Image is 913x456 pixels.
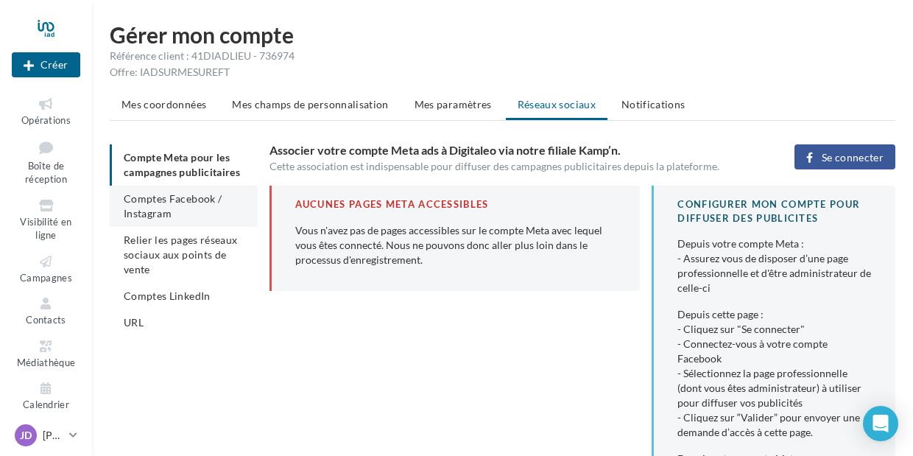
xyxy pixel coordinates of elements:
a: Visibilité en ligne [12,194,80,245]
a: Boîte de réception [12,135,80,189]
a: Campagnes [12,250,80,287]
span: URL [124,316,144,329]
a: Calendrier [12,377,80,413]
span: Relier les pages réseaux sociaux aux points de vente [124,234,237,276]
span: Mes coordonnées [121,98,206,111]
a: Contacts [12,292,80,329]
div: CONFIGURER MON COMPTE POUR DIFFUSER DES PUBLICITES [677,197,872,225]
span: Se connecter [822,152,884,164]
button: Se connecter [794,144,895,169]
div: Open Intercom Messenger [863,406,898,441]
span: Mes paramètres [415,98,492,111]
div: Cette association est indispensable pour diffuser des campagnes publicitaires depuis la plateforme. [269,159,768,174]
span: Comptes LinkedIn [124,290,211,302]
span: Calendrier [23,399,69,410]
div: Référence client : 41DIADLIEU - 736974 [110,49,895,63]
span: Comptes Facebook / Instagram [124,192,222,220]
span: Visibilité en ligne [20,216,71,242]
span: Notifications [621,98,685,111]
div: Vous n'avez pas de pages accessibles sur le compte Meta avec lequel vous êtes connecté. Nous ne p... [295,223,617,267]
span: Mes champs de personnalisation [232,98,389,111]
span: Contacts [26,314,66,326]
div: Nouvelle campagne [12,52,80,77]
span: Campagnes [20,272,72,284]
a: JD [PERSON_NAME] [12,421,80,449]
span: Boîte de réception [25,160,67,186]
button: Créer [12,52,80,77]
a: Opérations [12,93,80,129]
div: Depuis votre compte Meta : - Assurez vous de disposer d’une page professionnelle et d'être admini... [677,236,872,295]
span: JD [20,428,32,443]
h1: Gérer mon compte [110,24,895,46]
span: Opérations [21,114,71,126]
div: Depuis cette page : - Cliquez sur "Se connecter" - Connectez-vous à votre compte Facebook - Sélec... [677,307,872,440]
h3: Associer votre compte Meta ads à Digitaleo via notre filiale Kamp’n. [269,144,768,156]
a: Médiathèque [12,335,80,371]
div: Offre: IADSURMESUREFT [110,65,895,80]
p: [PERSON_NAME] [43,428,63,443]
div: Aucunes pages Meta accessibles [295,197,617,211]
span: Médiathèque [17,357,76,368]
